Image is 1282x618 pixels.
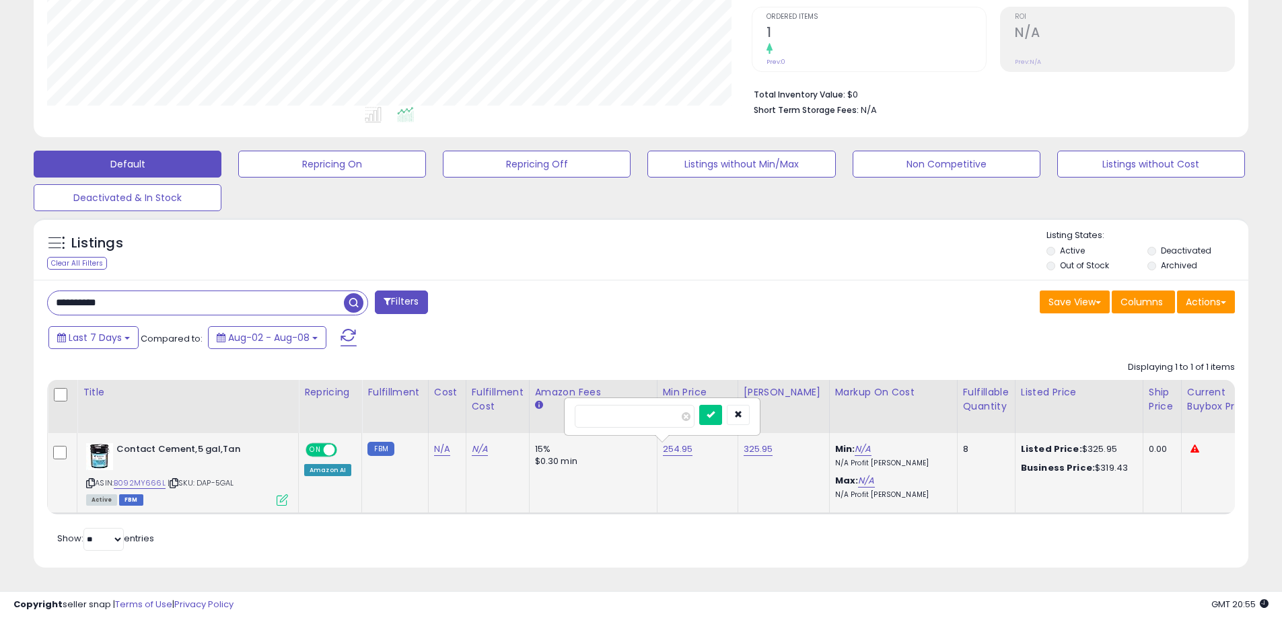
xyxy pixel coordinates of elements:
span: Ordered Items [767,13,986,21]
span: 2025-08-16 20:55 GMT [1211,598,1269,611]
div: 15% [535,443,647,455]
span: All listings currently available for purchase on Amazon [86,494,117,506]
div: Amazon Fees [535,385,651,399]
strong: Copyright [13,598,63,611]
div: $325.95 [1021,443,1133,455]
small: FBM [367,442,394,456]
div: Fulfillment [367,385,422,399]
span: Aug-02 - Aug-08 [228,331,310,344]
button: Listings without Cost [1057,151,1245,178]
span: Compared to: [141,332,203,345]
p: Listing States: [1046,229,1248,242]
div: 0.00 [1149,443,1171,455]
a: B092MY666L [114,477,166,489]
div: Ship Price [1149,385,1176,414]
div: Title [83,385,293,399]
button: Listings without Min/Max [647,151,835,178]
button: Filters [375,291,427,314]
b: Business Price: [1021,461,1095,474]
small: Prev: 0 [767,58,785,66]
b: Contact Cement,5 gal,Tan [116,443,280,459]
div: Cost [434,385,460,399]
a: Privacy Policy [174,598,234,611]
label: Deactivated [1161,245,1211,256]
small: Amazon Fees. [535,399,543,412]
span: Columns [1120,295,1163,309]
button: Non Competitive [853,151,1040,178]
a: 254.95 [663,442,693,456]
span: FBM [119,494,143,506]
p: N/A Profit [PERSON_NAME] [835,459,947,468]
li: $0 [754,85,1225,102]
small: Prev: N/A [1015,58,1041,66]
div: seller snap | | [13,598,234,611]
span: | SKU: DAP-5GAL [168,477,234,488]
span: N/A [861,104,877,116]
button: Last 7 Days [48,326,139,349]
label: Archived [1161,260,1197,271]
h2: 1 [767,25,986,43]
th: The percentage added to the cost of goods (COGS) that forms the calculator for Min & Max prices. [829,380,957,433]
div: Markup on Cost [835,385,952,399]
div: $0.30 min [535,455,647,467]
a: 325.95 [744,442,773,456]
div: Displaying 1 to 1 of 1 items [1128,361,1235,374]
a: N/A [472,442,488,456]
button: Repricing Off [443,151,631,178]
div: Listed Price [1021,385,1137,399]
a: N/A [434,442,450,456]
div: 8 [963,443,1005,455]
a: N/A [855,442,871,456]
div: Repricing [304,385,356,399]
label: Active [1060,245,1085,256]
button: Aug-02 - Aug-08 [208,326,326,349]
button: Actions [1177,291,1235,313]
span: Last 7 Days [69,331,122,344]
button: Repricing On [238,151,426,178]
div: Min Price [663,385,732,399]
label: Out of Stock [1060,260,1109,271]
b: Max: [835,474,859,487]
span: Show: entries [57,532,154,545]
button: Columns [1112,291,1175,313]
div: ASIN: [86,443,288,504]
button: Save View [1040,291,1110,313]
button: Default [34,151,221,178]
img: 41FIWZ99s4L._SL40_.jpg [86,443,113,470]
b: Listed Price: [1021,442,1082,455]
div: Current Buybox Price [1187,385,1256,414]
b: Total Inventory Value: [754,89,845,100]
div: Fulfillable Quantity [963,385,1009,414]
span: OFF [335,445,357,456]
span: ON [307,445,324,456]
b: Short Term Storage Fees: [754,104,859,116]
div: Amazon AI [304,464,351,476]
h5: Listings [71,234,123,253]
button: Deactivated & In Stock [34,184,221,211]
b: Min: [835,442,855,455]
a: N/A [858,474,874,488]
div: $319.43 [1021,462,1133,474]
p: N/A Profit [PERSON_NAME] [835,490,947,500]
div: [PERSON_NAME] [744,385,824,399]
span: ROI [1015,13,1234,21]
a: Terms of Use [115,598,172,611]
div: Fulfillment Cost [472,385,524,414]
h2: N/A [1015,25,1234,43]
div: Clear All Filters [47,257,107,270]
